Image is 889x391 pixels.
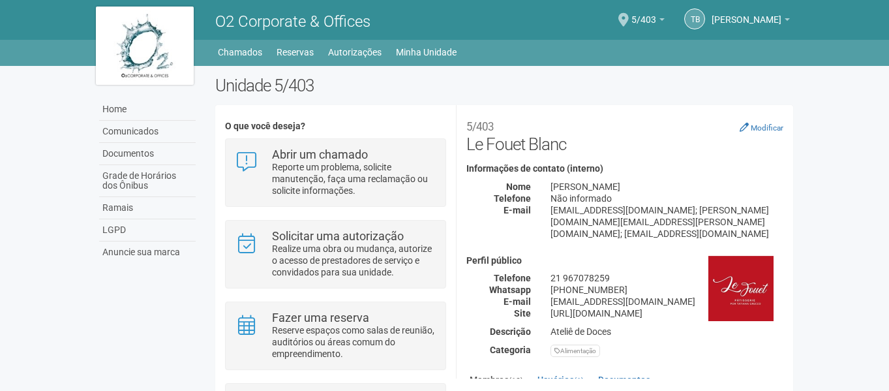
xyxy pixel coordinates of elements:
[541,193,793,204] div: Não informado
[215,76,794,95] h2: Unidade 5/403
[504,205,531,215] strong: E-mail
[490,326,531,337] strong: Descrição
[99,197,196,219] a: Ramais
[272,229,404,243] strong: Solicitar uma autorização
[466,120,494,133] small: 5/403
[272,148,368,161] strong: Abrir um chamado
[541,307,793,319] div: [URL][DOMAIN_NAME]
[490,345,531,355] strong: Categoria
[235,312,436,360] a: Fazer uma reserva Reserve espaços como salas de reunião, auditórios ou áreas comum do empreendime...
[595,370,654,390] a: Documentos
[541,272,793,284] div: 21 967078259
[509,376,523,385] small: (12)
[272,311,369,324] strong: Fazer uma reserva
[514,308,531,319] strong: Site
[574,376,584,385] small: (1)
[218,43,262,61] a: Chamados
[235,149,436,196] a: Abrir um chamado Reporte um problema, solicite manutenção, faça uma reclamação ou solicite inform...
[541,284,793,296] div: [PHONE_NUMBER]
[328,43,382,61] a: Autorizações
[541,204,793,240] div: [EMAIL_ADDRESS][DOMAIN_NAME]; [PERSON_NAME][DOMAIN_NAME][EMAIL_ADDRESS][PERSON_NAME][DOMAIN_NAME]...
[541,326,793,337] div: Ateliê de Doces
[272,161,436,196] p: Reporte um problema, solicite manutenção, faça uma reclamação ou solicite informações.
[225,121,446,131] h4: O que você deseja?
[541,181,793,193] div: [PERSON_NAME]
[272,243,436,278] p: Realize uma obra ou mudança, autorize o acesso de prestadores de serviço e convidados para sua un...
[396,43,457,61] a: Minha Unidade
[466,164,783,174] h4: Informações de contato (interno)
[684,8,705,29] a: TB
[99,99,196,121] a: Home
[277,43,314,61] a: Reservas
[631,16,665,27] a: 5/403
[751,123,783,133] small: Modificar
[489,285,531,295] strong: Whatsapp
[504,296,531,307] strong: E-mail
[494,193,531,204] strong: Telefone
[99,219,196,242] a: LGPD
[215,12,370,31] span: O2 Corporate & Offices
[712,16,790,27] a: [PERSON_NAME]
[466,256,783,266] h4: Perfil público
[99,143,196,165] a: Documentos
[99,165,196,197] a: Grade de Horários dos Ônibus
[550,345,600,357] div: Alimentação
[541,296,793,307] div: [EMAIL_ADDRESS][DOMAIN_NAME]
[506,181,531,192] strong: Nome
[99,121,196,143] a: Comunicados
[96,7,194,85] img: logo.jpg
[466,115,783,154] h2: Le Fouet Blanc
[272,324,436,360] p: Reserve espaços como salas de reunião, auditórios ou áreas comum do empreendimento.
[740,122,783,133] a: Modificar
[99,242,196,263] a: Anuncie sua marca
[235,230,436,278] a: Solicitar uma autorização Realize uma obra ou mudança, autorize o acesso de prestadores de serviç...
[708,256,774,321] img: business.png
[712,2,781,25] span: Tatiana Buxbaum Grecco
[494,273,531,283] strong: Telefone
[631,2,656,25] span: 5/403
[534,370,587,390] a: Usuários(1)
